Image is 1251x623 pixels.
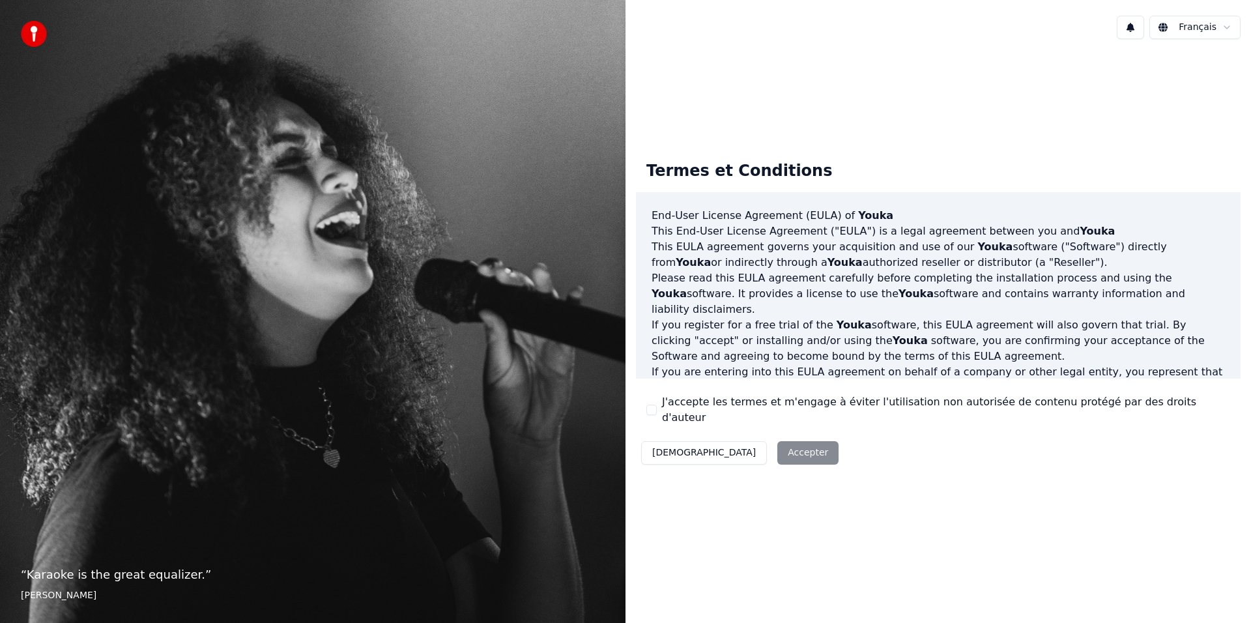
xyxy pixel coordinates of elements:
span: Youka [893,334,928,347]
p: This End-User License Agreement ("EULA") is a legal agreement between you and [652,224,1225,239]
p: This EULA agreement governs your acquisition and use of our software ("Software") directly from o... [652,239,1225,270]
div: Termes et Conditions [636,151,842,192]
p: “ Karaoke is the great equalizer. ” [21,566,605,584]
span: Youka [977,240,1013,253]
label: J'accepte les termes et m'engage à éviter l'utilisation non autorisée de contenu protégé par des ... [662,394,1230,426]
span: Youka [858,209,893,222]
span: Youka [1080,225,1115,237]
p: Please read this EULA agreement carefully before completing the installation process and using th... [652,270,1225,317]
span: Youka [827,256,863,268]
h3: End-User License Agreement (EULA) of [652,208,1225,224]
footer: [PERSON_NAME] [21,589,605,602]
span: Youka [899,287,934,300]
span: Youka [652,287,687,300]
span: Youka [837,319,872,331]
img: youka [21,21,47,47]
p: If you register for a free trial of the software, this EULA agreement will also govern that trial... [652,317,1225,364]
p: If you are entering into this EULA agreement on behalf of a company or other legal entity, you re... [652,364,1225,427]
button: [DEMOGRAPHIC_DATA] [641,441,767,465]
span: Youka [676,256,711,268]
